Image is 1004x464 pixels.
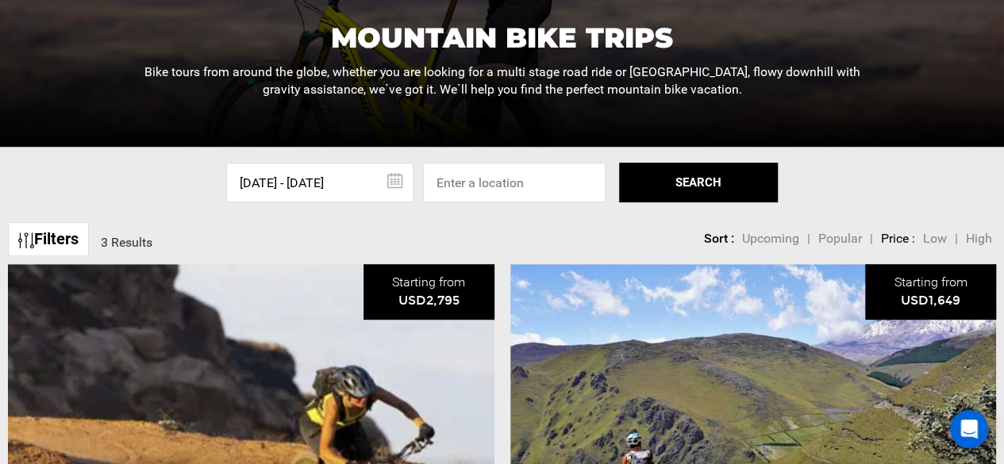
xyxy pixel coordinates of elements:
[923,231,947,246] span: Low
[807,230,810,248] li: |
[18,232,34,248] img: btn-icon.svg
[881,230,915,248] li: Price :
[226,163,414,202] input: Select dates
[950,410,988,448] div: Open Intercom Messenger
[8,222,89,256] a: Filters
[818,231,862,246] span: Popular
[955,230,958,248] li: |
[966,231,992,246] span: High
[423,163,606,202] input: Enter a location
[139,63,866,99] p: Bike tours from around the globe, whether you are looking for a multi stage road ride or [GEOGRAP...
[704,230,734,248] li: Sort :
[139,24,866,52] h1: Mountain Bike Trips
[742,231,799,246] span: Upcoming
[619,163,778,202] button: SEARCH
[101,235,152,250] span: 3 Results
[870,230,873,248] li: |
